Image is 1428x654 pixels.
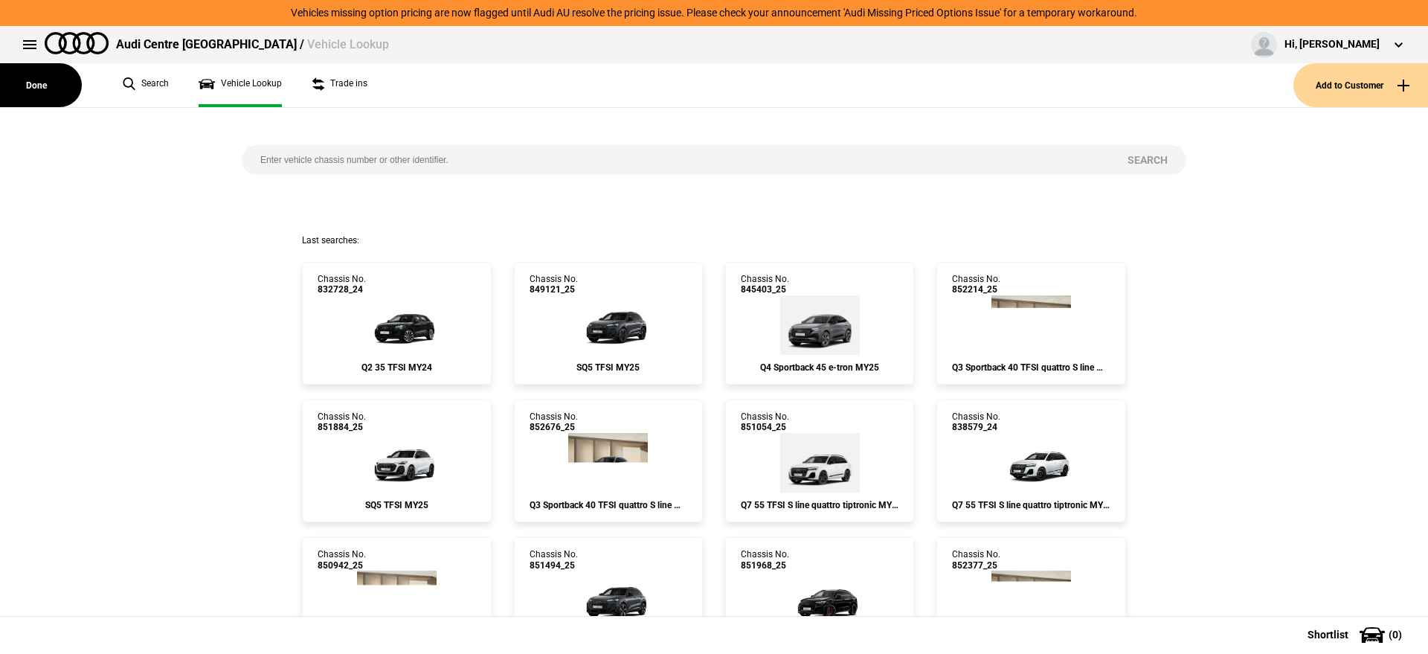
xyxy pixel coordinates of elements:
[1389,629,1402,640] span: ( 0 )
[952,422,1000,432] span: 838579_24
[741,274,789,295] div: Chassis No.
[302,235,359,246] span: Last searches:
[952,411,1000,433] div: Chassis No.
[530,422,578,432] span: 852676_25
[312,63,367,107] a: Trade ins
[991,571,1071,630] img: Audi_F3NC6Y_25_EI_6Y6Y_PXC_WC7_6FJ_52Z_(Nadin:_52Z_6FJ_C62_PXC_WC7)_ext.png
[741,362,898,373] div: Q4 Sportback 45 e-tron MY25
[318,274,366,295] div: Chassis No.
[318,422,366,432] span: 851884_25
[564,295,653,355] img: Audi_GUBS5Y_25S_GX_6Y6Y_PAH_5MK_WA2_6FJ_PQ7_PYH_PWO_53D_(Nadin:_53D_5MK_6FJ_C56_PAH_PQ7_PWO_PYH_S...
[780,433,860,493] img: Audi_4MQCX2_25_EI_2Y2Y_PAH_WC7_54K_(Nadin:_54K_C95_PAH_WC7)_ext.png
[741,411,789,433] div: Chassis No.
[1284,37,1380,52] div: Hi, [PERSON_NAME]
[741,549,789,571] div: Chassis No.
[952,274,1000,295] div: Chassis No.
[199,63,282,107] a: Vehicle Lookup
[987,433,1076,493] img: Audi_4MQCX2_24_EI_2Y2Y_F71_MP_PAH_7TM_(Nadin:_6FJ_7TM_C87_F71_PAH_YJZ)_ext.png
[952,500,1110,510] div: Q7 55 TFSI S line quattro tiptronic MY24
[318,284,366,295] span: 832728_24
[307,37,389,51] span: Vehicle Lookup
[530,284,578,295] span: 849121_25
[952,284,1000,295] span: 852214_25
[318,549,366,571] div: Chassis No.
[530,274,578,295] div: Chassis No.
[991,295,1071,355] img: Audi_F3NC6Y_25_EI_6Y6Y_PXC_WC7_6FJ_52Z_2JD_(Nadin:_2JD_52Z_6FJ_C62_PXC_WC7)_ext.png
[357,571,437,630] img: Audi_8YMRWY_25_TG_Z9Z9_WA9_PEJ_64U_5J2_(Nadin:_5J2_64U_C48_PEJ_S7K_WA9)_ext.png
[352,295,441,355] img: Audi_GAGBZG_24_YM_0E0E_MP_WA7B_(Nadin:_2JG_4ZD_6H0_C42_C7M_PXC_WA7)_ext.png
[952,549,1000,571] div: Chassis No.
[1285,616,1428,653] button: Shortlist(0)
[242,145,1109,175] input: Enter vehicle chassis number or other identifier.
[116,36,389,53] div: Audi Centre [GEOGRAPHIC_DATA] /
[741,500,898,510] div: Q7 55 TFSI S line quattro tiptronic MY25
[741,422,789,432] span: 851054_25
[45,32,109,54] img: audi.png
[1308,629,1348,640] span: Shortlist
[530,549,578,571] div: Chassis No.
[318,411,366,433] div: Chassis No.
[952,362,1110,373] div: Q3 Sportback 40 TFSI quattro S line MY25
[318,560,366,571] span: 850942_25
[530,411,578,433] div: Chassis No.
[530,560,578,571] span: 851494_25
[780,295,860,355] img: Audi_F4NA53_25_AO_C2C2_3FU_4ZD_WA7_WA2_6FJ_PY5_PYY_QQ9_55K_(Nadin:_3FU_4ZD_55K_6FJ_C19_PY5_PYY_QQ...
[741,284,789,295] span: 845403_25
[564,571,653,630] img: Audi_GUBS5Y_25S_GX_6Y6Y_PAH_2MB_5MK_WA2_3Y4_6FJ_3CX_PQ7_PYH_PWO_56T_(Nadin:_2MB_3CX_3Y4_56T_5MK_6...
[352,433,441,493] img: Audi_GUBS5Y_25S_GX_2Y2Y_PAH_WA2_6FJ_PYH_PWO_53D_(Nadin:_53D_6FJ_C56_PAH_PWO_PYH_WA2)_ext.png
[775,571,864,630] img: Audi_4MTRR2_25_UB_0E0E_WBX_3S2_PL2_4ZP_5MH_64J_(Nadin:_3S2_4ZP_5MH_64J_C94_PL2_WBX)_ext.png
[123,63,169,107] a: Search
[318,500,475,510] div: SQ5 TFSI MY25
[530,362,687,373] div: SQ5 TFSI MY25
[741,560,789,571] span: 851968_25
[530,500,687,510] div: Q3 Sportback 40 TFSI quattro S line MY25
[1293,63,1428,107] button: Add to Customer
[318,362,475,373] div: Q2 35 TFSI MY24
[1109,145,1186,175] button: Search
[952,560,1000,571] span: 852377_25
[568,433,648,493] img: Audi_F3NC6Y_25_EI_N8N8_PXC_WC7_6FJ_(Nadin:_6FJ_C62_PXC_WC7)_ext.png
